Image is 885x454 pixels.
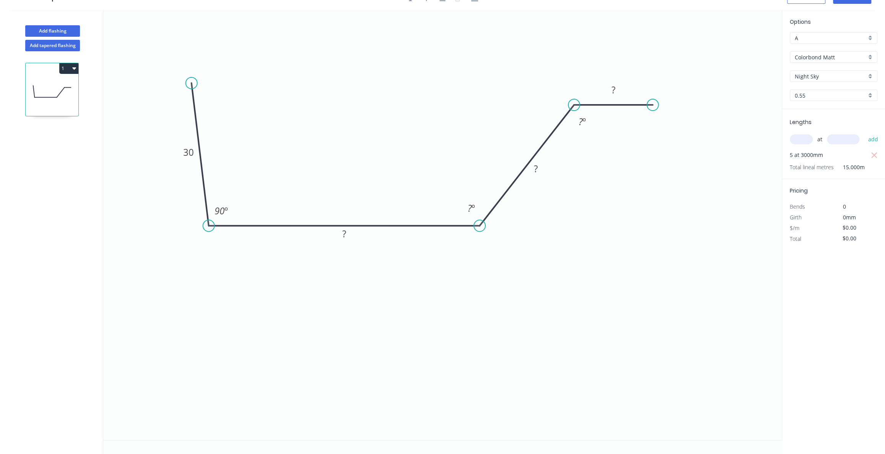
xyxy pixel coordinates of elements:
[25,40,80,51] button: Add tapered flashing
[790,18,811,26] span: Options
[834,162,865,173] span: 15.000m
[59,63,78,74] button: 1
[790,150,823,160] span: 5 at 3000mm
[579,115,583,128] tspan: ?
[790,203,805,210] span: Bends
[795,34,866,42] input: Price level
[795,91,866,100] input: Thickness
[534,162,538,175] tspan: ?
[472,202,475,214] tspan: º
[843,203,846,210] span: 0
[795,72,866,80] input: Colour
[790,224,799,232] span: $/m
[864,133,882,146] button: add
[790,118,812,126] span: Lengths
[795,53,866,61] input: Material
[843,214,856,221] span: 0mm
[582,115,586,128] tspan: º
[103,10,782,440] svg: 0
[790,214,802,221] span: Girth
[215,204,225,217] tspan: 90
[468,202,472,214] tspan: ?
[25,25,80,37] button: Add flashing
[790,235,801,242] span: Total
[817,134,822,145] span: at
[790,162,834,173] span: Total lineal metres
[225,204,228,217] tspan: º
[183,146,194,158] tspan: 30
[342,227,346,240] tspan: ?
[612,83,615,96] tspan: ?
[790,187,808,194] span: Pricing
